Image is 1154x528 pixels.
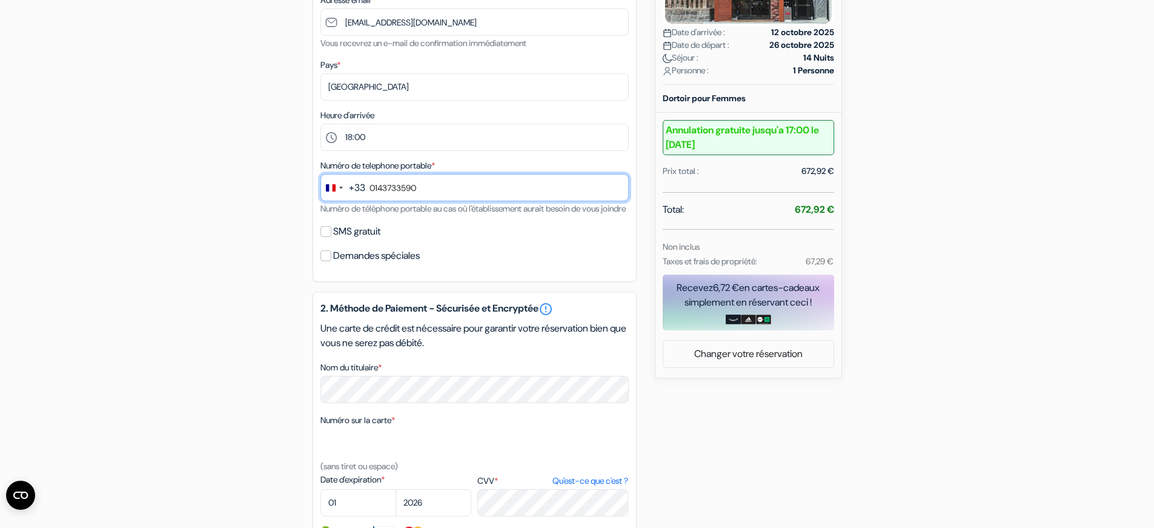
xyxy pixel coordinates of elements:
span: 6,72 € [713,281,739,294]
div: Recevez en cartes-cadeaux simplement en réservant ceci ! [663,281,834,310]
a: Qu'est-ce que c'est ? [552,475,628,487]
label: Numéro sur la carte [320,414,395,427]
span: Séjour : [663,52,698,64]
label: Heure d'arrivée [320,109,374,122]
small: (sans tiret ou espace) [320,461,398,472]
img: amazon-card-no-text.png [726,315,741,324]
span: Date d'arrivée : [663,26,725,39]
img: uber-uber-eats-card.png [756,315,771,324]
img: calendar.svg [663,28,672,38]
span: Personne : [663,64,709,77]
span: Total: [663,202,684,217]
span: Date de départ : [663,39,729,52]
b: Annulation gratuite jusqu'a 17:00 le [DATE] [663,120,834,155]
a: Changer votre réservation [663,343,834,366]
div: Prix total : [663,165,699,178]
h5: 2. Méthode de Paiement - Sécurisée et Encryptée [320,302,629,316]
strong: 14 Nuits [803,52,834,64]
div: 672,92 € [801,165,834,178]
small: Numéro de téléphone portable au cas où l'établissement aurait besoin de vous joindre [320,203,626,214]
small: Vous recevrez un e-mail de confirmation immédiatement [320,38,526,48]
label: Date d'expiration [320,473,471,486]
label: Nom du titulaire [320,361,382,374]
input: 6 12 34 56 78 [320,174,629,201]
input: Entrer adresse e-mail [320,8,629,36]
b: Dortoir pour Femmes [663,93,746,104]
button: Ouvrir le widget CMP [6,481,35,510]
small: Taxes et frais de propriété: [663,256,757,267]
img: calendar.svg [663,41,672,50]
button: Change country, selected France (+33) [321,175,365,201]
label: Numéro de telephone portable [320,159,435,172]
strong: 12 octobre 2025 [771,26,834,39]
label: Pays [320,59,340,72]
strong: 26 octobre 2025 [769,39,834,52]
small: Non inclus [663,241,700,252]
label: CVV [477,475,628,487]
img: moon.svg [663,54,672,63]
label: Demandes spéciales [333,247,420,264]
p: Une carte de crédit est nécessaire pour garantir votre réservation bien que vous ne serez pas déb... [320,321,629,350]
strong: 1 Personne [793,64,834,77]
strong: 672,92 € [795,203,834,216]
small: 67,29 € [806,256,834,267]
div: +33 [349,181,365,195]
label: SMS gratuit [333,223,380,240]
img: adidas-card.png [741,315,756,324]
a: error_outline [539,302,553,316]
img: user_icon.svg [663,67,672,76]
